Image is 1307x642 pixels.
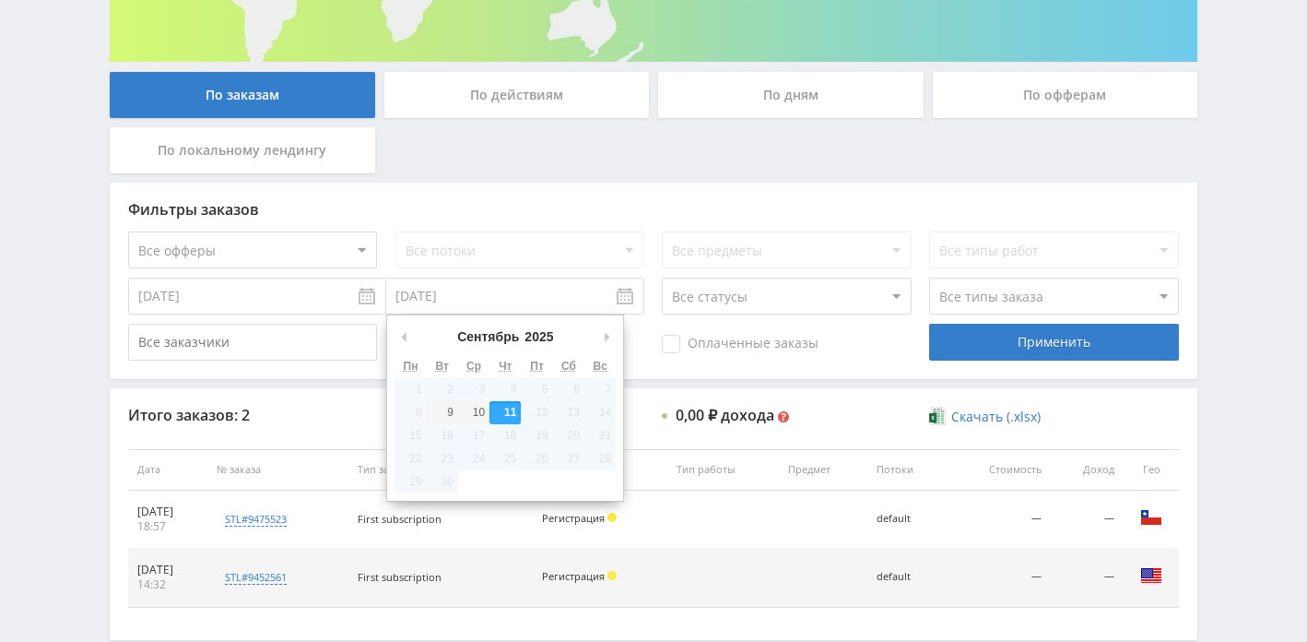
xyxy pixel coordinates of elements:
[137,519,198,534] div: 18:57
[225,512,287,527] div: stl#9475523
[542,511,605,525] span: Регистрация
[348,449,533,491] th: Тип заказа
[394,323,413,351] button: Предыдущий месяц
[454,323,522,351] div: Сентябрь
[948,449,1051,491] th: Стоимость
[522,323,556,351] div: 2025
[530,360,544,373] abbr: Пятница
[137,505,198,519] div: [DATE]
[667,449,779,491] th: Тип работы
[358,512,442,526] span: First subscription
[877,513,938,525] div: default
[676,407,774,423] div: 0,00 ₽ дохода
[128,449,207,491] th: Дата
[951,410,1041,424] span: Скачать (.xlsx)
[929,324,1178,361] div: Применить
[1051,491,1124,549] td: —
[933,72,1198,118] div: По офферам
[358,570,442,584] span: First subscription
[128,324,377,361] input: Все заказчики
[225,570,287,585] div: stl#9452561
[207,449,348,491] th: № заказа
[662,335,818,353] span: Оплаченные заказы
[404,360,418,373] abbr: Понедельник
[1051,549,1124,607] td: —
[110,72,375,118] div: По заказам
[499,360,512,373] abbr: Четверг
[542,569,605,583] span: Регистрация
[384,72,650,118] div: По действиям
[948,549,1051,607] td: —
[1124,449,1179,491] th: Гео
[1140,565,1162,587] img: usa.png
[137,563,198,577] div: [DATE]
[658,72,924,118] div: По дням
[607,571,617,580] span: Холд
[489,401,521,424] button: 11
[877,571,938,583] div: default
[436,360,449,373] abbr: Вторник
[929,408,1040,426] a: Скачать (.xlsx)
[561,360,576,373] abbr: Суббота
[597,323,616,351] button: Следующий месяц
[1051,449,1124,491] th: Доход
[948,491,1051,549] td: —
[1140,506,1162,529] img: chl.png
[867,449,948,491] th: Потоки
[458,401,489,424] button: 10
[386,278,644,315] input: Use the arrow keys to pick a date
[929,407,945,425] img: xlsx
[427,401,458,424] button: 9
[594,360,607,373] abbr: Воскресенье
[128,201,1179,218] div: Фильтры заказов
[137,577,198,592] div: 14:32
[466,360,481,373] abbr: Среда
[128,407,377,423] div: Итого заказов: 2
[779,449,867,491] th: Предмет
[607,513,617,522] span: Холд
[110,127,375,173] div: По локальному лендингу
